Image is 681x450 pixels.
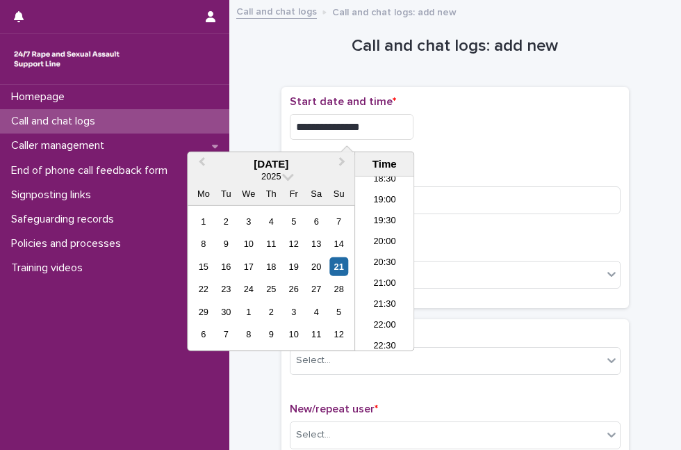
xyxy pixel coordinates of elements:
div: Choose Monday, 15 September 2025 [194,257,213,276]
div: Time [359,158,410,170]
div: Choose Monday, 8 September 2025 [194,234,213,253]
p: Safeguarding records [6,213,125,226]
li: 19:00 [355,191,414,211]
div: Choose Saturday, 11 October 2025 [307,325,326,344]
p: Call and chat logs: add new [332,3,457,19]
div: Choose Wednesday, 24 September 2025 [239,280,258,298]
div: Choose Wednesday, 8 October 2025 [239,325,258,344]
div: Choose Saturday, 13 September 2025 [307,234,326,253]
li: 21:30 [355,295,414,316]
div: Choose Saturday, 6 September 2025 [307,212,326,231]
li: 19:30 [355,211,414,232]
div: Choose Friday, 12 September 2025 [284,234,303,253]
li: 20:30 [355,253,414,274]
a: Call and chat logs [236,3,317,19]
div: We [239,184,258,203]
div: Choose Wednesday, 17 September 2025 [239,257,258,276]
div: Su [329,184,348,203]
p: Policies and processes [6,237,132,250]
div: Choose Wednesday, 1 October 2025 [239,303,258,321]
div: Choose Sunday, 12 October 2025 [329,325,348,344]
p: Caller management [6,139,115,152]
span: New/repeat user [290,403,378,415]
div: Choose Thursday, 2 October 2025 [262,303,281,321]
div: Th [262,184,281,203]
span: 2025 [261,171,281,182]
div: Choose Tuesday, 7 October 2025 [217,325,236,344]
div: Choose Saturday, 27 September 2025 [307,280,326,298]
div: Choose Thursday, 25 September 2025 [262,280,281,298]
div: Choose Friday, 10 October 2025 [284,325,303,344]
div: Choose Saturday, 20 September 2025 [307,257,326,276]
img: rhQMoQhaT3yELyF149Cw [11,45,122,73]
div: Choose Tuesday, 30 September 2025 [217,303,236,321]
div: Choose Sunday, 14 September 2025 [329,234,348,253]
button: Previous Month [189,154,211,176]
button: Next Month [332,154,354,176]
h1: Call and chat logs: add new [281,36,629,56]
div: Tu [217,184,236,203]
li: 18:30 [355,170,414,191]
div: Choose Sunday, 5 October 2025 [329,303,348,321]
div: month 2025-09 [192,210,350,346]
div: Choose Wednesday, 10 September 2025 [239,234,258,253]
div: Choose Friday, 5 September 2025 [284,212,303,231]
div: Choose Tuesday, 23 September 2025 [217,280,236,298]
div: Mo [194,184,213,203]
div: Choose Sunday, 21 September 2025 [329,257,348,276]
p: End of phone call feedback form [6,164,179,177]
div: Choose Monday, 1 September 2025 [194,212,213,231]
p: Homepage [6,90,76,104]
div: Choose Monday, 22 September 2025 [194,280,213,298]
div: Choose Tuesday, 16 September 2025 [217,257,236,276]
div: Choose Thursday, 11 September 2025 [262,234,281,253]
li: 21:00 [355,274,414,295]
div: Choose Monday, 6 October 2025 [194,325,213,344]
div: Sa [307,184,326,203]
div: Choose Sunday, 28 September 2025 [329,280,348,298]
div: Fr [284,184,303,203]
div: Choose Friday, 19 September 2025 [284,257,303,276]
div: Select... [296,428,331,442]
div: [DATE] [188,158,354,170]
div: Choose Friday, 3 October 2025 [284,303,303,321]
p: Call and chat logs [6,115,106,128]
li: 22:30 [355,337,414,357]
div: Choose Tuesday, 9 September 2025 [217,234,236,253]
div: Choose Friday, 26 September 2025 [284,280,303,298]
div: Choose Thursday, 18 September 2025 [262,257,281,276]
div: Choose Thursday, 9 October 2025 [262,325,281,344]
div: Choose Saturday, 4 October 2025 [307,303,326,321]
p: Training videos [6,262,94,275]
div: Choose Thursday, 4 September 2025 [262,212,281,231]
div: Choose Sunday, 7 September 2025 [329,212,348,231]
div: Choose Wednesday, 3 September 2025 [239,212,258,231]
li: 20:00 [355,232,414,253]
li: 22:00 [355,316,414,337]
div: Select... [296,353,331,368]
div: Choose Monday, 29 September 2025 [194,303,213,321]
span: Start date and time [290,96,396,107]
p: Signposting links [6,188,102,202]
div: Choose Tuesday, 2 September 2025 [217,212,236,231]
